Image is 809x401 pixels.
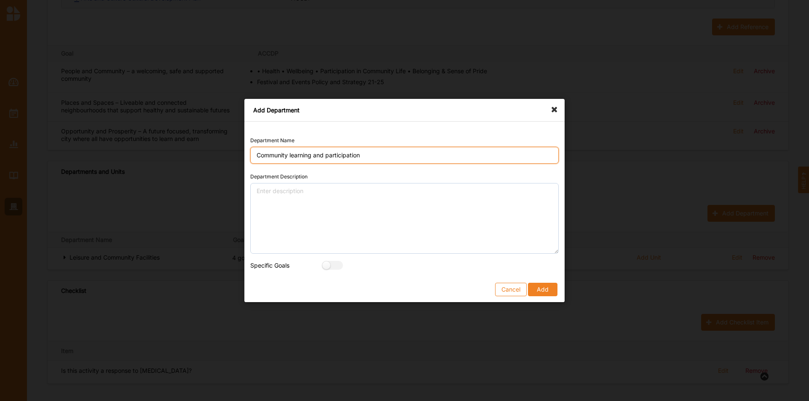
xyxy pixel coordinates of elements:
label: Specific Goals [250,262,316,269]
button: Add [528,283,557,296]
button: Cancel [495,283,527,296]
input: Enter name [250,147,559,164]
label: Department Description [250,173,308,180]
div: Add Department [244,99,565,122]
label: Department Name [250,137,295,144]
